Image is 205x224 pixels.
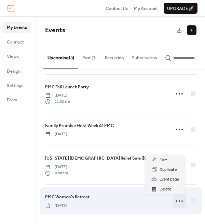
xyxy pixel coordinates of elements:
span: [DATE] [45,203,67,209]
span: 8:00 am [45,170,68,176]
a: PMC Fall Launch Party [45,83,89,91]
a: Settings [3,80,31,91]
a: My Events [3,22,31,33]
a: Contact Us [106,5,128,12]
button: Recurring [101,44,128,68]
span: Events [45,24,65,37]
button: Upgrade🚀 [164,3,197,14]
span: Delete [160,186,171,193]
a: [US_STATE] [DEMOGRAPHIC_DATA] Relief Sale ([GEOGRAPHIC_DATA] OR) [45,154,166,162]
span: [DATE] [45,131,67,137]
span: Settings [7,82,23,89]
span: Upgrade 🚀 [167,5,194,12]
button: Upcoming (5) [43,44,78,69]
span: 11:00 am [45,99,70,105]
a: Form [3,94,31,105]
span: Duplicate [160,166,177,173]
span: [DATE] [45,92,70,99]
a: My Account [134,5,158,12]
a: Family Promise Host Week @ PMC [45,122,114,129]
span: Form [7,97,17,103]
button: Submissions [128,44,161,68]
img: logo [8,4,14,12]
span: [US_STATE] [DEMOGRAPHIC_DATA] Relief Sale ([GEOGRAPHIC_DATA] OR) [45,155,166,162]
button: Past (1) [78,44,101,68]
a: PMC Women’s Retreat [45,193,90,201]
span: PMC Women’s Retreat [45,194,90,200]
span: My Events [7,24,27,31]
a: Design [3,65,31,76]
span: PMC Fall Launch Party [45,84,89,90]
span: Event page [160,176,179,183]
a: Views [3,51,31,62]
span: [DATE] [45,164,68,170]
span: Connect [7,39,24,46]
span: Design [7,68,20,75]
span: Edit [160,157,167,164]
span: Views [7,53,19,60]
a: Connect [3,36,31,47]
